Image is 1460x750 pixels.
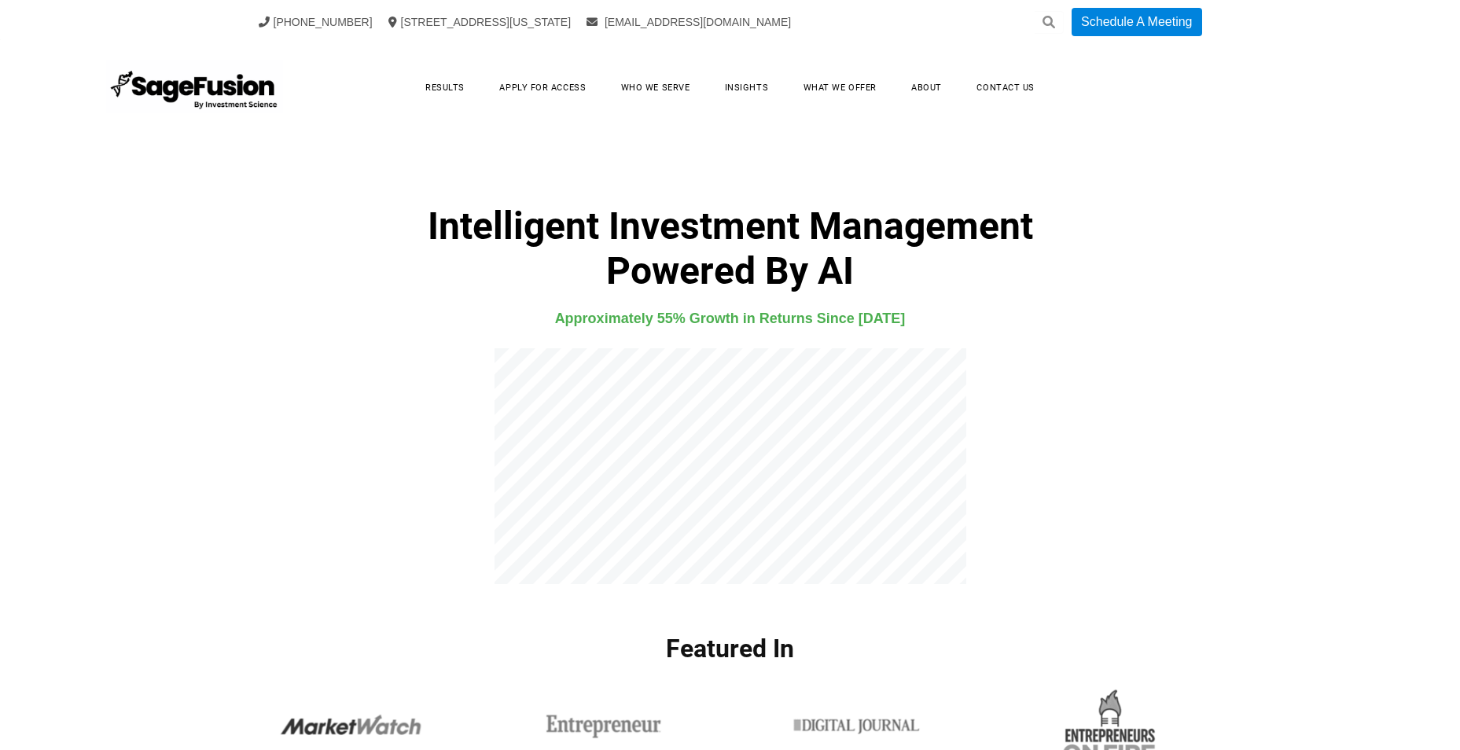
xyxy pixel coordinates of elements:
a: Results [410,75,480,100]
b: Powered By AI [606,248,854,293]
h4: Approximately 55% Growth in Returns Since [DATE] [225,307,1236,330]
a: Schedule A Meeting [1072,8,1201,36]
a: Contact Us [961,75,1050,100]
a: Apply for Access [484,75,601,100]
h1: Intelligent Investment Management [225,204,1236,293]
a: [PHONE_NUMBER] [259,16,373,28]
a: Who We Serve [605,75,706,100]
a: About [895,75,958,100]
a: [EMAIL_ADDRESS][DOMAIN_NAME] [587,16,791,28]
a: Insights [709,75,784,100]
a: [STREET_ADDRESS][US_STATE] [388,16,572,28]
h1: Featured In [225,634,1236,687]
a: What We Offer [788,75,892,100]
img: SageFusion | Intelligent Investment Management [106,60,283,115]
